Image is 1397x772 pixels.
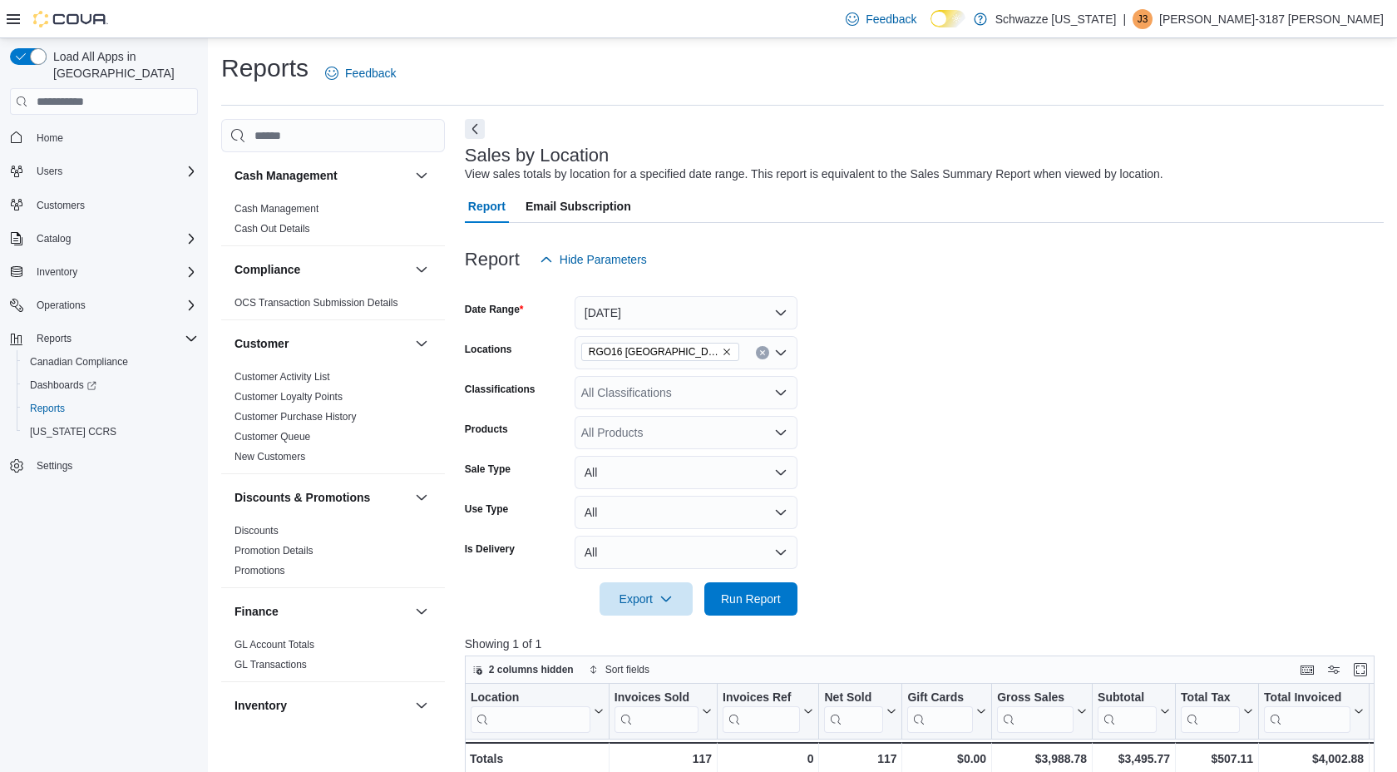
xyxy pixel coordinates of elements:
span: J3 [1138,9,1148,29]
div: Gross Sales [997,690,1074,733]
button: All [575,496,797,529]
p: Showing 1 of 1 [465,636,1384,652]
p: Schwazze [US_STATE] [995,9,1117,29]
span: Customer Queue [234,430,310,443]
div: Location [471,690,590,706]
div: 117 [615,749,712,769]
button: Operations [30,295,92,315]
button: Enter fullscreen [1350,660,1370,680]
button: Discounts & Promotions [234,489,408,506]
span: Reports [37,332,72,345]
span: RGO16 [GEOGRAPHIC_DATA] [589,344,718,360]
span: Reports [30,402,65,415]
input: Dark Mode [931,10,965,27]
h3: Report [465,250,520,270]
div: Net Sold [824,690,883,706]
button: Display options [1324,660,1344,680]
button: Invoices Ref [723,690,813,733]
div: 0 [723,749,813,769]
span: OCS Transaction Submission Details [234,296,398,309]
a: Feedback [839,2,923,36]
button: Gift Cards [907,690,986,733]
h3: Customer [234,335,289,352]
button: Hide Parameters [533,243,654,276]
button: Reports [17,397,205,420]
img: Cova [33,11,108,27]
span: Settings [37,459,72,473]
span: [US_STATE] CCRS [30,425,116,438]
button: Inventory [3,260,205,284]
span: Promotions [234,564,285,577]
span: Customer Activity List [234,370,330,384]
a: Customer Queue [234,431,310,443]
span: Users [30,161,198,181]
div: Jerry-3187 Kilian [1133,9,1153,29]
span: Customer Purchase History [234,410,357,423]
span: Feedback [866,11,916,27]
div: $0.00 [907,749,986,769]
div: Total Tax [1181,690,1240,706]
button: Customer [234,335,408,352]
button: Discounts & Promotions [412,487,432,507]
a: Customers [30,195,91,215]
div: Discounts & Promotions [221,521,445,587]
h3: Sales by Location [465,146,610,166]
div: Total Tax [1181,690,1240,733]
label: Date Range [465,303,524,316]
button: Reports [3,327,205,350]
a: Feedback [318,57,402,90]
a: New Customers [234,451,305,463]
a: Cash Management [234,203,318,215]
label: Use Type [465,502,508,516]
div: Location [471,690,590,733]
button: Export [600,582,693,616]
span: Operations [30,295,198,315]
button: Cash Management [412,166,432,186]
button: Gross Sales [997,690,1087,733]
span: Washington CCRS [23,422,198,442]
span: RGO16 Alamogordo [581,343,739,361]
span: Users [37,165,62,178]
span: Customers [37,199,85,212]
nav: Complex example [10,118,198,521]
a: Reports [23,398,72,418]
button: Catalog [30,229,77,249]
div: Subtotal [1098,690,1157,733]
button: All [575,536,797,569]
span: Dashboards [23,375,198,395]
a: Cash Out Details [234,223,310,235]
span: Promotion Details [234,544,313,557]
span: New Customers [234,450,305,463]
button: 2 columns hidden [466,660,580,680]
span: Run Report [721,591,781,607]
button: Inventory [234,697,408,714]
span: Customer Loyalty Points [234,390,343,403]
a: Customer Activity List [234,371,330,383]
button: Finance [234,603,408,620]
div: $507.11 [1181,749,1253,769]
span: Customers [30,195,198,215]
div: $3,495.77 [1098,749,1170,769]
a: Dashboards [17,374,205,397]
button: Next [465,119,485,139]
div: Finance [221,635,445,681]
button: Settings [3,453,205,478]
button: Total Invoiced [1264,690,1364,733]
span: Reports [30,329,198,349]
div: Total Invoiced [1264,690,1350,706]
a: Canadian Compliance [23,352,135,372]
button: Compliance [412,260,432,280]
div: Compliance [221,293,445,319]
button: Remove RGO16 Alamogordo from selection in this group [722,347,732,357]
a: Settings [30,456,79,476]
div: Cash Management [221,199,445,245]
button: Subtotal [1098,690,1170,733]
h3: Discounts & Promotions [234,489,370,506]
a: Customer Loyalty Points [234,391,343,403]
div: Gift Card Sales [907,690,973,733]
label: Products [465,423,508,436]
div: Invoices Ref [723,690,800,706]
span: Feedback [345,65,396,82]
button: Open list of options [774,346,787,359]
button: Users [30,161,69,181]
